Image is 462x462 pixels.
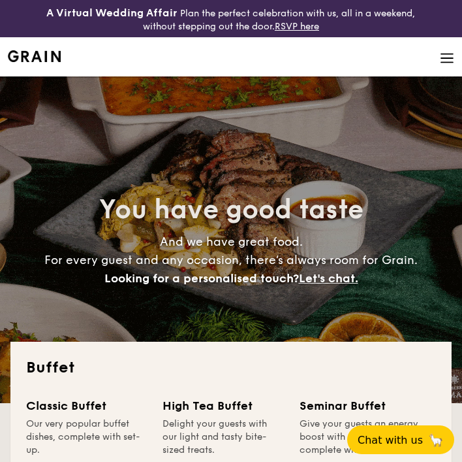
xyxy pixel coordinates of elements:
[299,271,358,286] span: Let's chat.
[46,5,177,21] h4: A Virtual Wedding Affair
[428,433,444,448] span: 🦙
[26,418,147,457] div: Our very popular buffet dishes, complete with set-up.
[358,434,423,446] span: Chat with us
[26,397,147,415] div: Classic Buffet
[347,425,454,454] button: Chat with us🦙
[300,418,436,457] div: Give your guests an energy boost with our seminar menus, complete with coffee and tea.
[162,397,283,415] div: High Tea Buffet
[440,51,454,65] img: icon-hamburger-menu.db5d7e83.svg
[300,397,436,415] div: Seminar Buffet
[44,235,418,286] span: And we have great food. For every guest and any occasion, there’s always room for Grain.
[162,418,283,457] div: Delight your guests with our light and tasty bite-sized treats.
[275,21,319,32] a: RSVP here
[8,50,61,62] img: Grain
[99,194,363,225] span: You have good taste
[26,357,436,378] h2: Buffet
[8,50,61,62] a: Logotype
[38,5,423,32] div: Plan the perfect celebration with us, all in a weekend, without stepping out the door.
[104,271,299,286] span: Looking for a personalised touch?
